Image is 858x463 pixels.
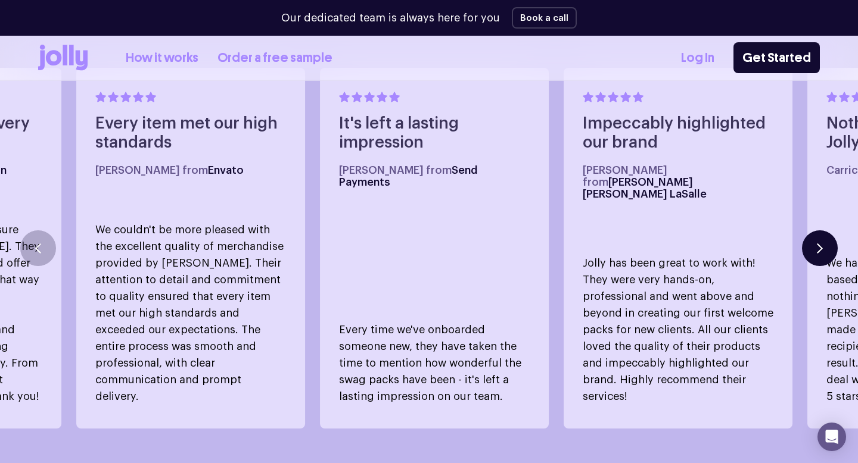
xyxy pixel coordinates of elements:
div: Open Intercom Messenger [817,423,846,451]
a: Log In [681,48,714,68]
h5: [PERSON_NAME] from [95,164,286,176]
h5: [PERSON_NAME] from [339,164,530,188]
a: Order a free sample [217,48,332,68]
h4: It's left a lasting impression [339,114,530,152]
p: Every time we've onboarded someone new, they have taken the time to mention how wonderful the swa... [339,321,530,405]
h4: Every item met our high standards [95,114,286,152]
a: Get Started [733,42,820,73]
span: [PERSON_NAME] [PERSON_NAME] LaSalle [583,177,707,199]
span: Send Payments [339,165,478,187]
a: How it works [126,48,198,68]
p: We couldn't be more pleased with the excellent quality of merchandise provided by [PERSON_NAME]. ... [95,221,286,405]
h5: [PERSON_NAME] from [583,164,773,200]
p: Jolly has been great to work with! They were very hands-on, professional and went above and beyon... [583,255,773,405]
p: Our dedicated team is always here for you [281,10,500,26]
button: Book a call [512,7,577,29]
h4: Impeccably highlighted our brand [583,114,773,152]
span: Envato [208,165,244,176]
